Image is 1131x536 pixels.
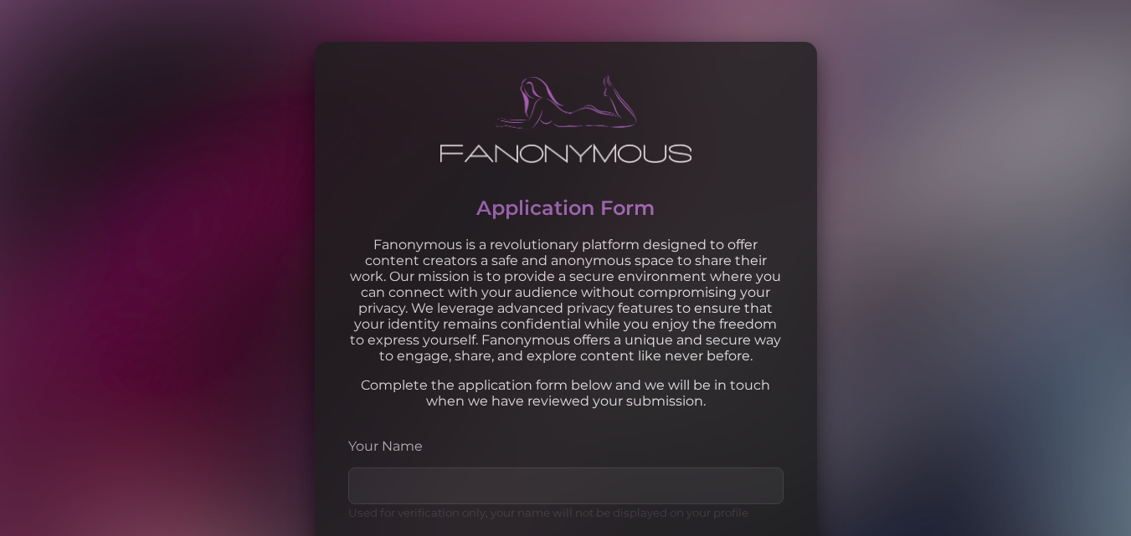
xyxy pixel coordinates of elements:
[348,506,748,519] small: Used for verification only, your name will not be displayed on your profile
[348,377,784,409] p: Complete the application form below and we will be in touch when we have reviewed your submission.
[440,75,691,163] img: Logo
[348,196,784,220] h1: Application Form
[348,237,784,364] p: Fanonymous is a revolutionary platform designed to offer content creators a safe and anonymous sp...
[348,438,784,454] label: Your Name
